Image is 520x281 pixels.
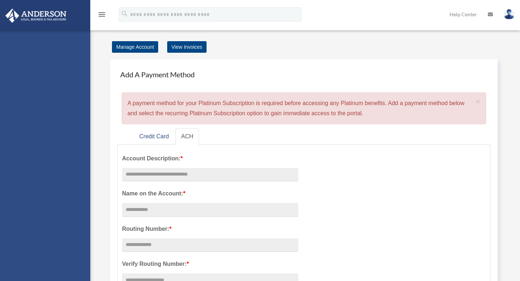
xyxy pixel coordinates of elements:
[3,9,69,23] img: Anderson Advisors Platinum Portal
[122,92,486,124] div: A payment method for your Platinum Subscription is required before accessing any Platinum benefit...
[504,9,515,20] img: User Pic
[476,97,481,105] span: ×
[122,259,298,269] label: Verify Routing Number:
[112,41,158,53] a: Manage Account
[122,189,298,199] label: Name on the Account:
[476,98,481,105] button: Close
[167,41,207,53] a: View Invoices
[117,66,490,82] h4: Add A Payment Method
[175,129,199,145] a: ACH
[121,10,129,18] i: search
[122,224,298,234] label: Routing Number:
[134,129,175,145] a: Credit Card
[97,13,106,19] a: menu
[97,10,106,19] i: menu
[122,154,298,164] label: Account Description:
